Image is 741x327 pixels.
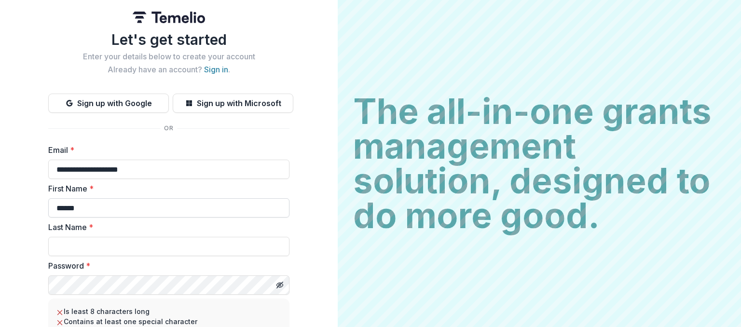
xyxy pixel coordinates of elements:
h2: Enter your details below to create your account [48,52,289,61]
h2: Already have an account? . [48,65,289,74]
li: Contains at least one special character [56,316,282,327]
button: Toggle password visibility [272,277,288,293]
a: Sign in [204,65,228,74]
button: Sign up with Microsoft [173,94,293,113]
li: Is least 8 characters long [56,306,282,316]
label: Last Name [48,221,284,233]
img: Temelio [133,12,205,23]
h1: Let's get started [48,31,289,48]
button: Sign up with Google [48,94,169,113]
label: Email [48,144,284,156]
label: First Name [48,183,284,194]
label: Password [48,260,284,272]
